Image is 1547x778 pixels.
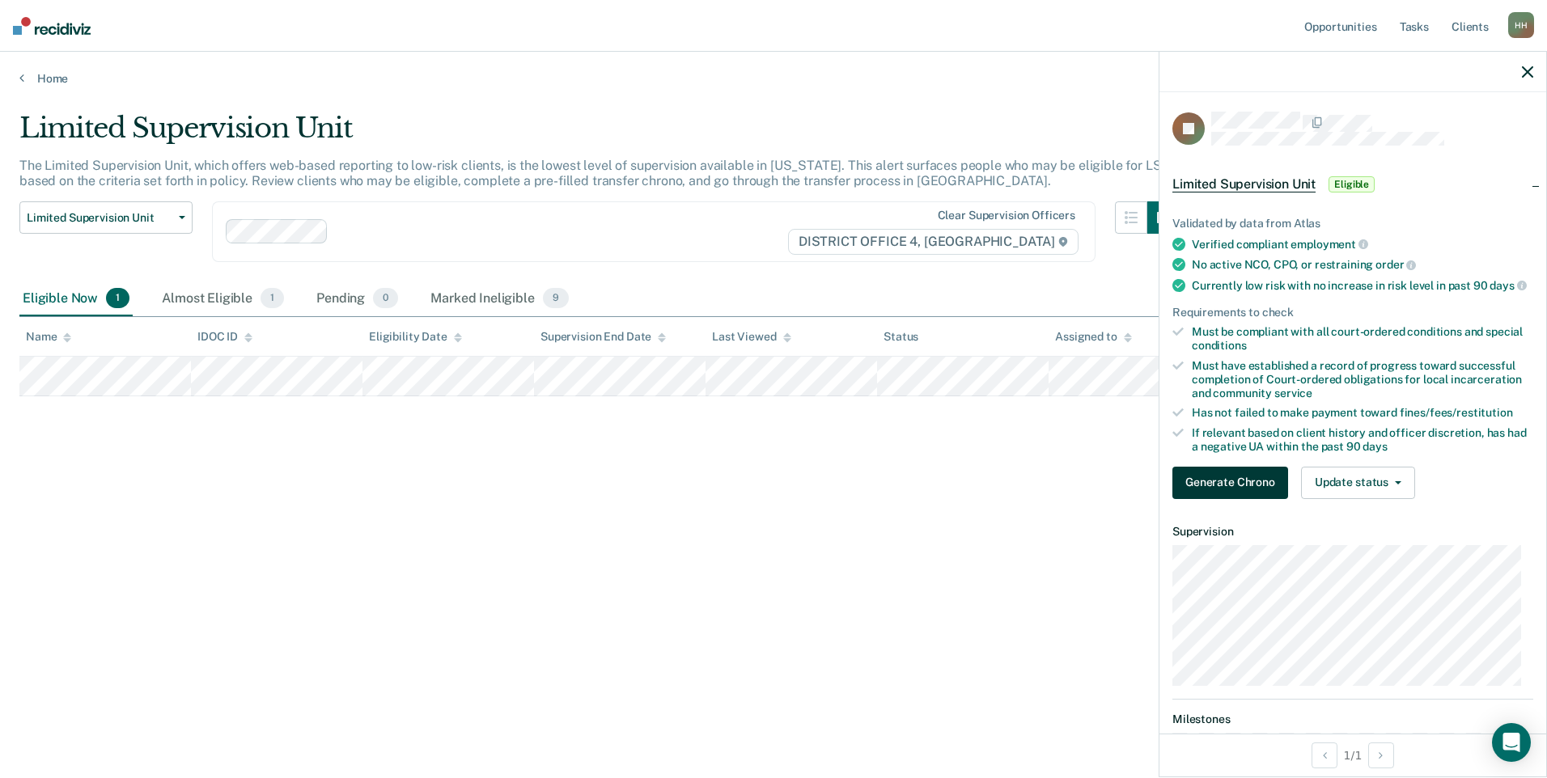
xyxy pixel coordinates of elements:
span: DISTRICT OFFICE 4, [GEOGRAPHIC_DATA] [788,229,1079,255]
div: Marked Ineligible [427,281,572,317]
div: Validated by data from Atlas [1172,217,1533,230]
div: Limited Supervision Unit [19,112,1180,158]
div: Status [884,330,918,344]
dt: Milestones [1172,712,1533,726]
dt: Supervision [1172,525,1533,539]
div: Last Viewed [712,330,790,344]
span: 1 [261,288,284,309]
button: Update status [1301,467,1415,499]
div: No active NCO, CPO, or restraining [1192,257,1533,272]
div: Eligible Now [19,281,133,317]
div: Almost Eligible [159,281,287,317]
a: Navigate to form link [1172,467,1295,499]
button: Generate Chrono [1172,467,1288,499]
div: Limited Supervision UnitEligible [1159,159,1546,210]
div: Name [26,330,71,344]
span: service [1274,387,1312,400]
span: Limited Supervision Unit [27,211,172,225]
div: Open Intercom Messenger [1492,723,1531,762]
div: Must be compliant with all court-ordered conditions and special conditions [1192,325,1533,353]
div: Requirements to check [1172,306,1533,319]
span: 1 [106,288,129,309]
span: order [1375,258,1416,271]
div: Verified compliant [1192,237,1533,252]
div: If relevant based on client history and officer discretion, has had a negative UA within the past 90 [1192,426,1533,454]
span: fines/fees/restitution [1400,406,1513,419]
div: Assigned to [1055,330,1131,344]
span: Eligible [1329,176,1375,192]
span: employment [1291,238,1367,251]
span: 0 [373,288,398,309]
span: Limited Supervision Unit [1172,176,1316,192]
div: Supervision End Date [540,330,666,344]
div: Has not failed to make payment toward [1192,406,1533,420]
span: 9 [543,288,569,309]
div: Pending [313,281,401,317]
span: days [1363,440,1387,453]
span: days [1490,279,1526,292]
div: H H [1508,12,1534,38]
div: Clear supervision officers [938,209,1075,222]
div: Eligibility Date [369,330,462,344]
button: Next Opportunity [1368,742,1394,768]
div: IDOC ID [197,330,252,344]
button: Previous Opportunity [1312,742,1337,768]
a: Home [19,71,1528,86]
img: Recidiviz [13,17,91,35]
p: The Limited Supervision Unit, which offers web-based reporting to low-risk clients, is the lowest... [19,158,1170,188]
div: 1 / 1 [1159,734,1546,776]
div: Currently low risk with no increase in risk level in past 90 [1192,278,1533,293]
div: Must have established a record of progress toward successful completion of Court-ordered obligati... [1192,359,1533,400]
